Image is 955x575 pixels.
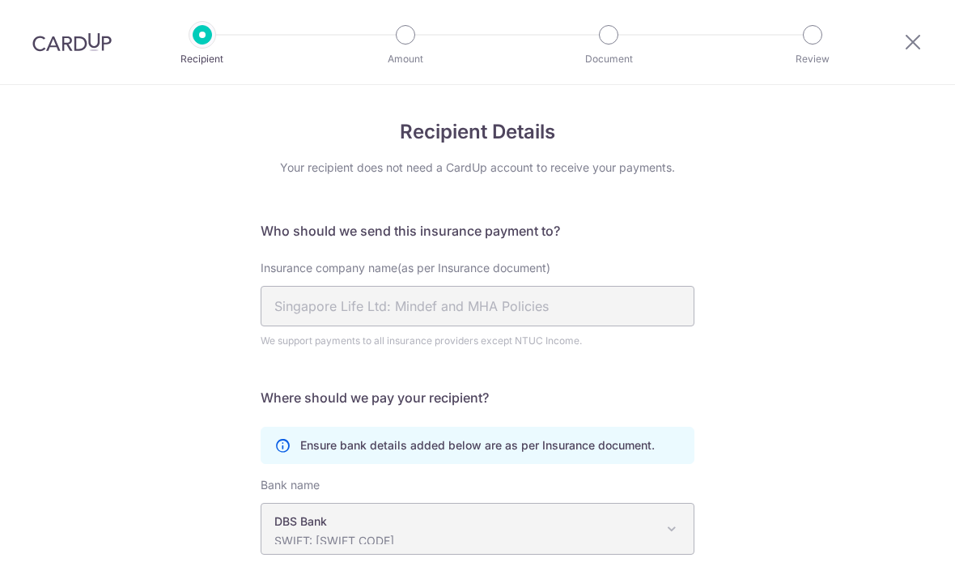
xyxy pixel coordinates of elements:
h4: Recipient Details [261,117,694,147]
p: Recipient [142,51,262,67]
label: Bank name [261,477,320,493]
h5: Who should we send this insurance payment to? [261,221,694,241]
p: Ensure bank details added below are as per Insurance document. [300,437,655,454]
h5: Where should we pay your recipient? [261,388,694,407]
span: Insurance company name(as per Insurance document) [261,261,550,275]
p: DBS Bank [274,513,655,530]
p: Review [753,51,872,67]
span: DBS Bank [261,504,694,554]
div: Your recipient does not need a CardUp account to receive your payments. [261,160,694,176]
img: CardUp [32,32,112,52]
p: Amount [346,51,465,67]
div: We support payments to all insurance providers except NTUC Income. [261,333,694,349]
p: Document [549,51,668,67]
p: SWIFT: [SWIFT_CODE] [274,533,655,549]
